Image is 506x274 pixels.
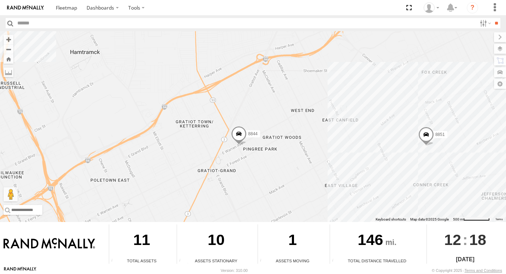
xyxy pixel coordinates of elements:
[330,224,424,258] div: 146
[477,18,492,28] label: Search Filter Options
[410,217,449,221] span: Map data ©2025 Google
[4,187,18,201] button: Drag Pegman onto the map to open Street View
[453,217,463,221] span: 500 m
[248,131,258,136] span: 8844
[427,255,504,264] div: [DATE]
[7,5,44,10] img: rand-logo.svg
[376,217,406,222] button: Keyboard shortcuts
[109,258,120,264] div: Total number of Enabled Assets
[421,2,442,13] div: Valeo Dash
[4,44,13,54] button: Zoom out
[427,224,504,255] div: :
[258,258,327,264] div: Assets Moving
[109,224,174,258] div: 11
[444,224,461,255] span: 12
[177,258,255,264] div: Assets Stationary
[177,224,255,258] div: 10
[494,79,506,89] label: Map Settings
[221,268,248,273] div: Version: 310.00
[330,258,424,264] div: Total Distance Travelled
[465,268,502,273] a: Terms and Conditions
[4,267,36,274] a: Visit our Website
[330,258,341,264] div: Total distance travelled by all assets within specified date range and applied filters
[467,2,478,13] i: ?
[451,217,492,222] button: Map Scale: 500 m per 71 pixels
[4,35,13,44] button: Zoom in
[469,224,486,255] span: 18
[435,132,445,137] span: 8851
[4,54,13,64] button: Zoom Home
[177,258,188,264] div: Total number of assets current stationary.
[4,238,95,250] img: Rand McNally
[495,218,503,221] a: Terms (opens in new tab)
[109,258,174,264] div: Total Assets
[432,268,502,273] div: © Copyright 2025 -
[4,67,13,77] label: Measure
[258,224,327,258] div: 1
[258,258,269,264] div: Total number of assets current in transit.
